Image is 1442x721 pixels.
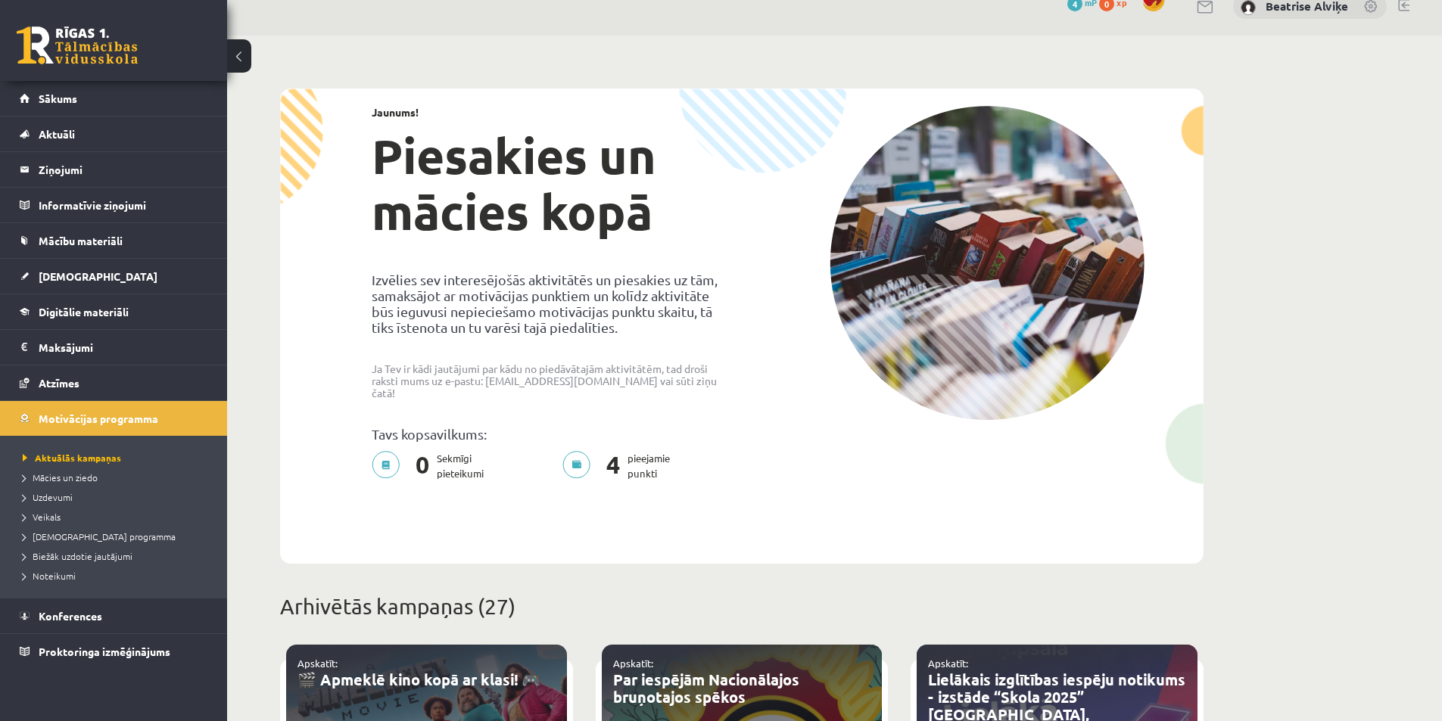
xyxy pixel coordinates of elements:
a: [DEMOGRAPHIC_DATA] programma [23,530,212,543]
span: Mācību materiāli [39,234,123,247]
a: Biežāk uzdotie jautājumi [23,549,212,563]
legend: Maksājumi [39,330,208,365]
a: Ziņojumi [20,152,208,187]
p: Arhivētās kampaņas (27) [280,591,1204,623]
span: Veikals [23,511,61,523]
a: Sākums [20,81,208,116]
a: Motivācijas programma [20,401,208,436]
legend: Informatīvie ziņojumi [39,188,208,222]
a: Par iespējām Nacionālajos bruņotajos spēkos [613,670,799,707]
span: Aktuālās kampaņas [23,452,121,464]
p: Tavs kopsavilkums: [372,426,730,442]
span: [DEMOGRAPHIC_DATA] programma [23,530,176,542]
span: Noteikumi [23,570,76,582]
a: Maksājumi [20,330,208,365]
a: Aktuāli [20,117,208,151]
span: Proktoringa izmēģinājums [39,645,170,658]
span: 4 [599,451,628,481]
a: Uzdevumi [23,490,212,504]
img: campaign-image-1c4f3b39ab1f89d1fca25a8facaab35ebc8e40cf20aedba61fd73fb4233361ac.png [830,106,1145,420]
a: 🎬 Apmeklē kino kopā ar klasi! 🎮 [297,670,540,689]
a: Konferences [20,598,208,633]
a: Atzīmes [20,365,208,400]
span: Atzīmes [39,376,79,390]
legend: Ziņojumi [39,152,208,187]
strong: Jaunums! [372,105,419,119]
span: Aktuāli [39,127,75,141]
a: Apskatīt: [297,657,338,670]
span: Biežāk uzdotie jautājumi [23,550,132,562]
a: Apskatīt: [613,657,653,670]
span: [DEMOGRAPHIC_DATA] [39,269,157,283]
a: Proktoringa izmēģinājums [20,634,208,669]
a: Aktuālās kampaņas [23,451,212,465]
a: Veikals [23,510,212,524]
span: Uzdevumi [23,491,73,503]
span: Motivācijas programma [39,412,158,425]
a: Noteikumi [23,569,212,583]
span: Digitālie materiāli [39,305,129,319]
span: Sākums [39,92,77,105]
a: Mācies un ziedo [23,471,212,484]
a: Apskatīt: [928,657,968,670]
p: Izvēlies sev interesējošās aktivitātēs un piesakies uz tām, samaksājot ar motivācijas punktiem un... [372,272,730,335]
p: Sekmīgi pieteikumi [372,451,493,481]
p: Ja Tev ir kādi jautājumi par kādu no piedāvātajām aktivitātēm, tad droši raksti mums uz e-pastu: ... [372,362,730,399]
a: Mācību materiāli [20,223,208,258]
a: [DEMOGRAPHIC_DATA] [20,259,208,294]
span: 0 [408,451,437,481]
p: pieejamie punkti [562,451,679,481]
h1: Piesakies un mācies kopā [372,128,730,240]
a: Digitālie materiāli [20,294,208,329]
span: Konferences [39,609,102,623]
span: Mācies un ziedo [23,471,98,483]
a: Rīgas 1. Tālmācības vidusskola [17,26,138,64]
a: Informatīvie ziņojumi [20,188,208,222]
